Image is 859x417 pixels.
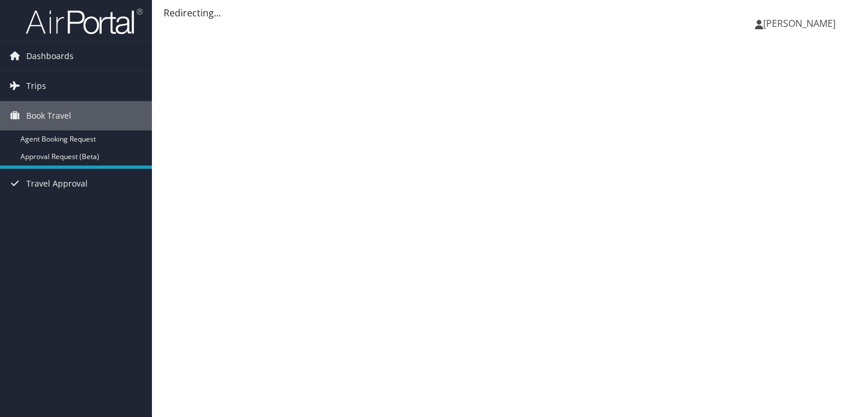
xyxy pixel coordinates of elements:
div: Redirecting... [164,6,847,20]
span: Dashboards [26,42,74,71]
a: [PERSON_NAME] [755,6,847,41]
span: Book Travel [26,101,71,130]
span: [PERSON_NAME] [763,17,836,30]
span: Travel Approval [26,169,88,198]
span: Trips [26,71,46,101]
img: airportal-logo.png [26,8,143,35]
